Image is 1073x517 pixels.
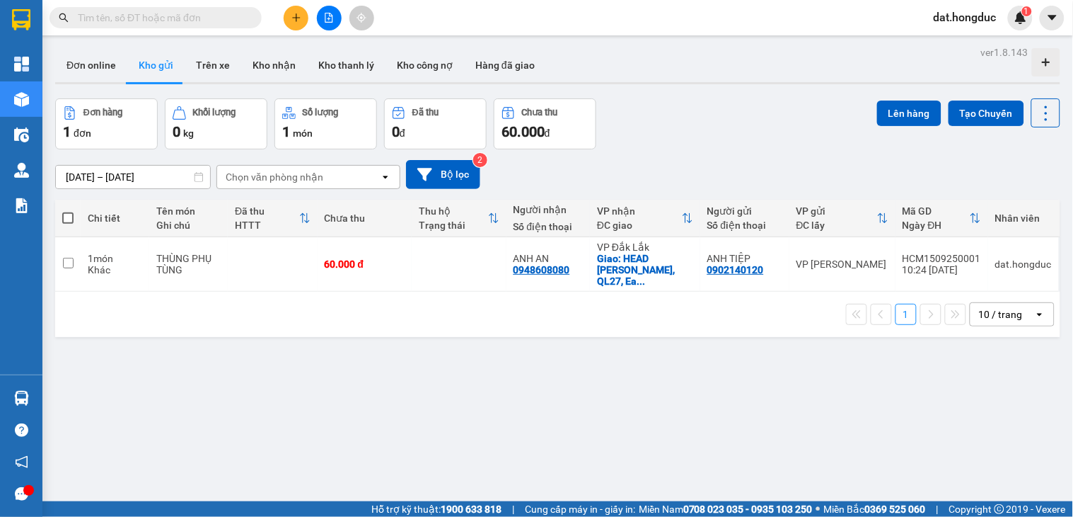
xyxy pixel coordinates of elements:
strong: 0369 525 060 [865,504,926,515]
div: VP nhận [597,205,682,217]
div: Khối lượng [193,108,236,118]
button: file-add [317,6,342,30]
div: 0902140120 [12,63,125,83]
span: Miền Nam [639,501,813,517]
button: Bộ lọc [406,160,480,189]
img: warehouse-icon [14,92,29,107]
span: | [936,501,939,517]
button: Kho nhận [241,48,307,82]
div: Số điện thoại [707,220,782,231]
span: đ [545,127,550,139]
span: plus [291,13,301,23]
th: Toggle SortBy [228,200,317,237]
div: VP [PERSON_NAME] [796,258,888,270]
button: Khối lượng0kg [165,98,267,149]
span: dat.hongduc [922,8,1008,26]
div: ver 1.8.143 [981,45,1028,60]
div: Tên món [156,205,221,217]
button: caret-down [1040,6,1065,30]
span: 0 [392,123,400,140]
button: plus [284,6,308,30]
div: Người gửi [707,205,782,217]
div: Chưa thu [522,108,558,118]
div: VP Đắk Lắk [135,12,301,29]
span: 1 [1024,6,1029,16]
img: warehouse-icon [14,163,29,178]
div: THÙNG PHỤ TÙNG [156,253,221,275]
div: ĐC giao [597,220,682,231]
img: warehouse-icon [14,127,29,142]
span: đơn [74,127,91,139]
span: Cung cấp máy in - giấy in: [525,501,635,517]
strong: 0708 023 035 - 0935 103 250 [683,504,813,515]
div: ANH TIỆP [707,253,782,264]
span: | [512,501,514,517]
span: 1 [63,123,71,140]
div: 0902140120 [707,264,764,275]
div: 60.000 đ [325,258,405,270]
div: 10 / trang [979,307,1023,322]
span: 1 [282,123,290,140]
span: aim [356,13,366,23]
span: Gửi: [12,13,34,28]
span: copyright [994,504,1004,514]
div: Tạo kho hàng mới [1032,48,1060,76]
div: Chi tiết [88,212,142,224]
div: Số điện thoại [514,221,584,232]
span: message [15,487,28,501]
div: Khác [88,264,142,275]
th: Toggle SortBy [789,200,895,237]
sup: 1 [1022,6,1032,16]
button: Số lượng1món [274,98,377,149]
button: Kho thanh lý [307,48,385,82]
span: question-circle [15,424,28,437]
div: Giao: HEAD LAI HƯƠNG, QL27, Ea Ktur [597,253,693,287]
div: Chưa thu [325,212,405,224]
span: file-add [324,13,334,23]
div: Người nhận [514,204,584,215]
div: Đã thu [412,108,439,118]
div: 1 món [88,253,142,264]
div: Nhân viên [995,212,1052,224]
div: 0948608080 [135,46,301,66]
button: Đơn online [55,48,127,82]
div: VP gửi [796,205,877,217]
div: Số lượng [303,108,339,118]
img: icon-new-feature [1014,11,1027,24]
strong: 1900 633 818 [441,504,501,515]
svg: open [1034,309,1045,320]
div: ANH AN [514,253,584,264]
img: solution-icon [14,198,29,213]
button: Hàng đã giao [464,48,546,82]
div: Mã GD [903,205,970,217]
img: logo-vxr [12,9,30,30]
div: VP Đắk Lắk [597,242,693,253]
img: warehouse-icon [14,391,29,406]
button: Kho gửi [127,48,185,82]
button: Lên hàng [877,101,941,126]
button: aim [349,6,374,30]
span: HEAD [PERSON_NAME], QL27, Ea Ktur [135,66,301,140]
span: caret-down [1046,11,1059,24]
button: Đơn hàng1đơn [55,98,158,149]
svg: open [380,171,391,183]
span: Hỗ trợ kỹ thuật: [371,501,501,517]
div: Ngày ĐH [903,220,970,231]
img: dashboard-icon [14,57,29,72]
input: Tìm tên, số ĐT hoặc mã đơn [78,10,245,25]
th: Toggle SortBy [412,200,506,237]
div: Ghi chú [156,220,221,231]
div: Thu hộ [419,205,488,217]
button: Đã thu0đ [384,98,487,149]
div: ĐC lấy [796,220,877,231]
button: Kho công nợ [385,48,464,82]
span: search [59,13,69,23]
div: 10:24 [DATE] [903,264,981,275]
span: notification [15,455,28,469]
button: Chưa thu60.000đ [494,98,596,149]
span: 60.000 [501,123,545,140]
div: 0948608080 [514,264,570,275]
div: ANH TIỆP [12,46,125,63]
button: 1 [895,304,917,325]
div: Đơn hàng [83,108,122,118]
